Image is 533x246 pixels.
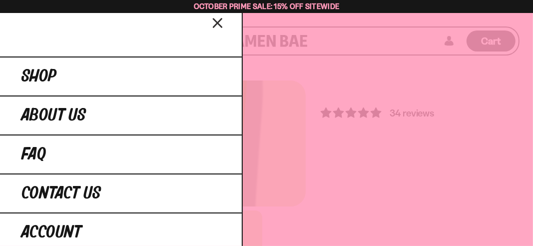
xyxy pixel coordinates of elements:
span: Shop [21,67,56,85]
button: Close menu [209,13,227,31]
span: About Us [21,106,86,124]
span: Contact Us [21,184,101,202]
span: FAQ [21,145,46,163]
span: October Prime Sale: 15% off Sitewide [194,1,340,11]
span: Account [21,223,81,241]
